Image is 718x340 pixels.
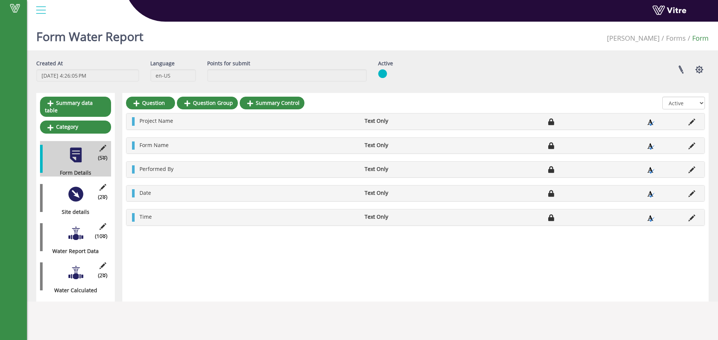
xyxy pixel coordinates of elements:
a: Category [40,121,111,133]
span: (5 ) [98,154,107,162]
a: Summary Control [240,97,304,109]
li: Text Only [361,117,445,125]
h1: Form Water Report [36,19,143,50]
label: Language [150,60,175,67]
div: Water Calculated [40,287,105,294]
span: (10 ) [95,233,107,240]
div: Site details [40,208,105,216]
span: (2 ) [98,193,107,201]
label: Active [378,60,393,67]
a: Summary data table [40,97,111,117]
span: Performed By [139,165,174,172]
div: Form Details [40,169,105,177]
li: Text Only [361,213,445,221]
li: Text Only [361,165,445,173]
a: Question [126,97,175,109]
span: 379 [607,34,660,43]
a: Forms [666,34,686,43]
div: Water Report Data [40,247,105,255]
img: yes [378,69,387,78]
li: Form [686,34,709,43]
span: Form Name [139,141,169,149]
span: (2 ) [98,272,107,279]
span: Project Name [139,117,173,124]
span: Time [139,213,152,220]
span: Date [139,189,151,196]
li: Text Only [361,141,445,149]
label: Points for submit [207,60,250,67]
label: Created At [36,60,63,67]
li: Text Only [361,189,445,197]
a: Question Group [177,97,238,109]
